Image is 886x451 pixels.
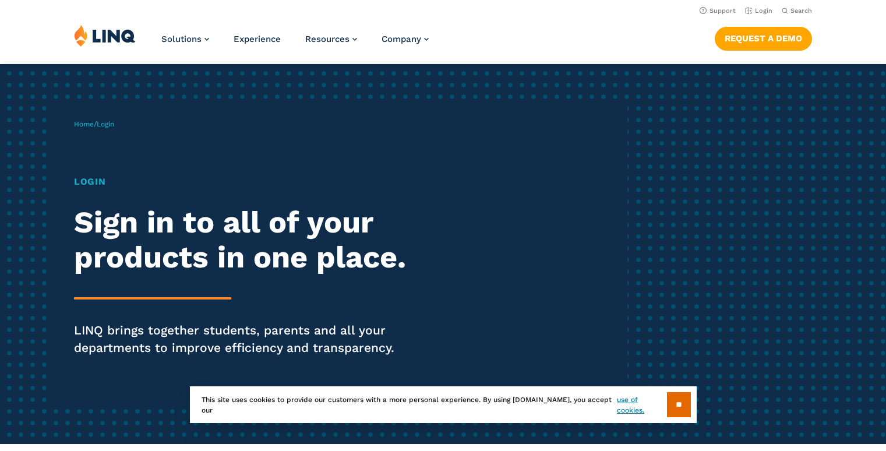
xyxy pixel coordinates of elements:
a: Solutions [161,34,209,44]
nav: Primary Navigation [161,24,429,63]
div: This site uses cookies to provide our customers with a more personal experience. By using [DOMAIN... [190,386,697,423]
nav: Button Navigation [715,24,812,50]
a: Experience [234,34,281,44]
img: LINQ | K‑12 Software [74,24,136,47]
span: / [74,120,114,128]
a: Request a Demo [715,27,812,50]
a: Resources [305,34,357,44]
h2: Sign in to all of your products in one place. [74,205,415,275]
span: Login [97,120,114,128]
h1: Login [74,175,415,189]
a: Company [382,34,429,44]
span: Company [382,34,421,44]
p: LINQ brings together students, parents and all your departments to improve efficiency and transpa... [74,322,415,357]
a: Home [74,120,94,128]
span: Solutions [161,34,202,44]
a: Login [745,7,772,15]
a: use of cookies. [617,394,666,415]
button: Open Search Bar [782,6,812,15]
span: Search [790,7,812,15]
span: Resources [305,34,350,44]
a: Support [700,7,736,15]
